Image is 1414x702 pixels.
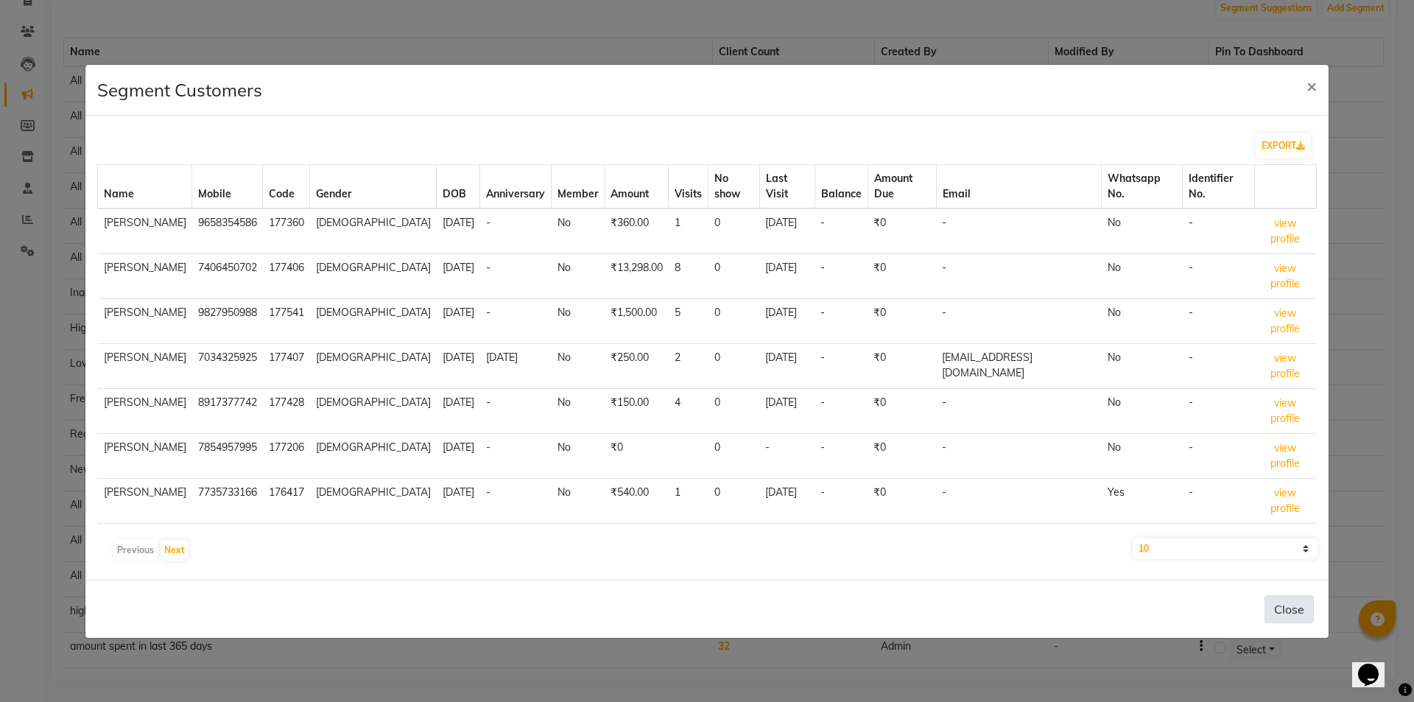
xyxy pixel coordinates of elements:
td: - [480,298,552,343]
td: - [936,253,1102,298]
td: 4 [669,388,708,433]
td: 8390082288 [192,523,263,568]
td: 177206 [263,433,310,478]
th: Amount Due [868,164,936,208]
td: - [1183,478,1255,523]
td: [DEMOGRAPHIC_DATA] [310,388,437,433]
th: Code [263,164,310,208]
td: - [815,343,868,388]
th: Whatsapp No. [1102,164,1183,208]
button: view profile [1260,395,1310,427]
th: Gender [310,164,437,208]
td: - [759,433,815,478]
td: - [936,208,1102,254]
td: Yes [1102,523,1183,568]
td: 7034325925 [192,343,263,388]
td: - [480,433,552,478]
td: [DATE] [437,253,480,298]
td: ₹0 [868,298,936,343]
td: 1 [669,478,708,523]
td: [PERSON_NAME] [98,343,192,388]
td: - [815,433,868,478]
td: [PERSON_NAME] [98,478,192,523]
td: [EMAIL_ADDRESS][DOMAIN_NAME] [936,343,1102,388]
td: - [936,298,1102,343]
th: Identifier No. [1183,164,1255,208]
td: 0 [708,253,760,298]
td: 9658354586 [192,208,263,254]
td: 0 [708,433,760,478]
td: 176417 [263,478,310,523]
td: [PERSON_NAME] [98,523,192,568]
th: Name [98,164,192,208]
td: [DATE] [759,478,815,523]
td: 177360 [263,208,310,254]
td: 177428 [263,388,310,433]
td: - [1183,298,1255,343]
td: 0 [708,388,760,433]
td: 9827950988 [192,298,263,343]
td: [DATE] [437,388,480,433]
td: [PERSON_NAME] [98,433,192,478]
td: 177406 [263,253,310,298]
td: [DEMOGRAPHIC_DATA] [310,523,437,568]
td: [DATE] [437,343,480,388]
td: ₹0 [605,433,669,478]
button: view profile [1260,530,1310,562]
td: [DATE] [759,343,815,388]
td: No [552,253,605,298]
td: 2 [669,343,708,388]
td: [DATE] [437,433,480,478]
td: [DATE] [759,298,815,343]
th: DOB [437,164,480,208]
td: 0 [708,478,760,523]
td: No [1102,253,1183,298]
td: 0 [708,298,760,343]
span: × [1306,74,1317,96]
td: 8917377742 [192,388,263,433]
td: 8 [669,253,708,298]
td: ₹250.00 [605,343,669,388]
td: ₹0 [868,253,936,298]
td: ₹540.00 [605,478,669,523]
td: ₹0 [868,343,936,388]
th: Visits [669,164,708,208]
td: 0 [708,208,760,254]
td: 7735733166 [192,478,263,523]
td: 7406450702 [192,253,263,298]
td: - [936,523,1102,568]
th: Member [552,164,605,208]
td: [DEMOGRAPHIC_DATA] [310,343,437,388]
td: ₹13,298.00 [605,253,669,298]
td: Yes [1102,478,1183,523]
td: No [552,208,605,254]
td: - [815,208,868,254]
td: No [552,388,605,433]
td: No [552,478,605,523]
td: [DATE] [759,523,815,568]
td: [DEMOGRAPHIC_DATA] [310,478,437,523]
td: 1 [669,208,708,254]
button: Next [161,540,189,561]
th: Balance [815,164,868,208]
td: [DATE] [759,388,815,433]
td: - [815,388,868,433]
td: ₹0 [868,478,936,523]
td: - [1183,433,1255,478]
td: [DEMOGRAPHIC_DATA] [310,298,437,343]
td: ₹0 [868,523,936,568]
iframe: chat widget [1352,643,1399,687]
td: - [480,478,552,523]
td: - [815,523,868,568]
td: 177407 [263,343,310,388]
td: ₹360.00 [605,208,669,254]
td: No [1102,388,1183,433]
td: [DEMOGRAPHIC_DATA] [310,433,437,478]
td: [DATE] [480,343,552,388]
td: - [480,208,552,254]
button: view profile [1260,440,1310,472]
td: 0 [708,523,760,568]
button: view profile [1260,260,1310,292]
td: 5 [669,298,708,343]
td: [DATE] [480,523,552,568]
